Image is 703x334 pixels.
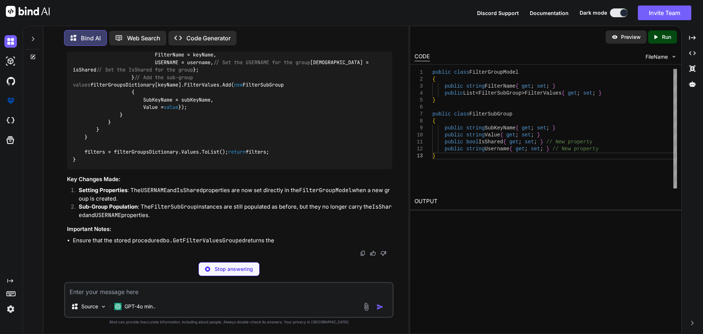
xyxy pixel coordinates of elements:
span: } [432,97,435,103]
span: ; [546,125,549,131]
span: ; [531,125,534,131]
span: class [454,111,469,117]
span: Value [485,132,500,138]
code: USERNAME [141,187,167,194]
img: copy [360,250,366,256]
span: public [445,146,463,152]
img: Bind AI [6,6,50,17]
span: set [583,90,592,96]
span: public [445,83,463,89]
span: ; [592,90,595,96]
span: FilterGroupModel [469,69,518,75]
span: new [234,81,243,88]
img: cloudideIcon [4,114,17,127]
span: < [475,90,478,96]
img: GPT-4o mini [114,303,122,310]
span: public [432,111,451,117]
span: > [521,90,524,96]
span: string [466,146,484,152]
span: Discord Support [477,10,519,16]
span: } [540,139,543,145]
div: 9 [414,125,423,132]
span: value [164,104,178,111]
span: { [503,139,506,145]
img: preview [611,34,618,40]
div: 4 [414,90,423,97]
div: 13 [414,153,423,159]
h3: Important Notes: [67,225,392,234]
span: string [466,132,484,138]
img: githubDark [4,75,17,87]
span: ; [525,146,528,152]
button: Discord Support [477,9,519,17]
span: // New property [552,146,598,152]
code: dbo.GetFilterValuesGrouped [160,237,245,244]
code: FilterGroupModel [299,187,352,194]
code: USERNAME [95,212,121,219]
p: Source [81,303,98,310]
div: 5 [414,97,423,104]
strong: Sub-Group Population [79,203,138,210]
span: string [466,83,484,89]
span: ; [534,139,537,145]
span: get [521,83,531,89]
span: { [516,83,518,89]
button: Invite Team [638,5,691,20]
span: set [537,83,546,89]
span: } [546,146,549,152]
span: List [463,90,476,96]
span: set [537,125,546,131]
div: 11 [414,139,423,146]
span: { [516,125,518,131]
span: ; [518,139,521,145]
span: FilterSubGroup [479,90,522,96]
span: ; [546,83,549,89]
span: FilterSubGroup [469,111,512,117]
span: get [506,132,515,138]
span: set [521,132,531,138]
div: 7 [414,111,423,118]
img: chevron down [671,54,677,60]
span: } [552,125,555,131]
span: SubKeyName [485,125,516,131]
li: Ensure that the stored procedure returns the [73,236,392,245]
div: 8 [414,118,423,125]
img: attachment [362,302,371,311]
p: Bind AI [81,34,101,43]
span: } [552,83,555,89]
span: // Set the USERNAME for the group [213,59,310,66]
span: public [445,139,463,145]
img: icon [376,303,384,311]
span: get [521,125,531,131]
img: Pick Models [100,304,107,310]
div: CODE [414,52,430,61]
p: Preview [621,33,641,41]
p: Web Search [127,34,160,43]
div: 12 [414,146,423,153]
span: Username [485,146,509,152]
span: ; [577,90,580,96]
span: Dark mode [580,9,607,16]
span: get [509,139,518,145]
span: return [228,149,246,155]
code: IsShared [79,203,392,219]
span: get [568,90,577,96]
span: class [454,69,469,75]
img: dislike [380,250,386,256]
span: } [598,90,601,96]
span: ; [531,83,534,89]
p: Code Generator [186,34,231,43]
img: darkChat [4,35,17,48]
span: get [516,146,525,152]
div: 6 [414,104,423,111]
span: IsShared [479,139,503,145]
span: bool [466,139,479,145]
h3: Key Changes Made: [67,175,392,184]
span: public [445,90,463,96]
div: 1 [414,69,423,76]
span: set [531,146,540,152]
span: FilterValues [525,90,562,96]
span: { [500,132,503,138]
img: like [370,250,376,256]
div: 3 [414,83,423,90]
